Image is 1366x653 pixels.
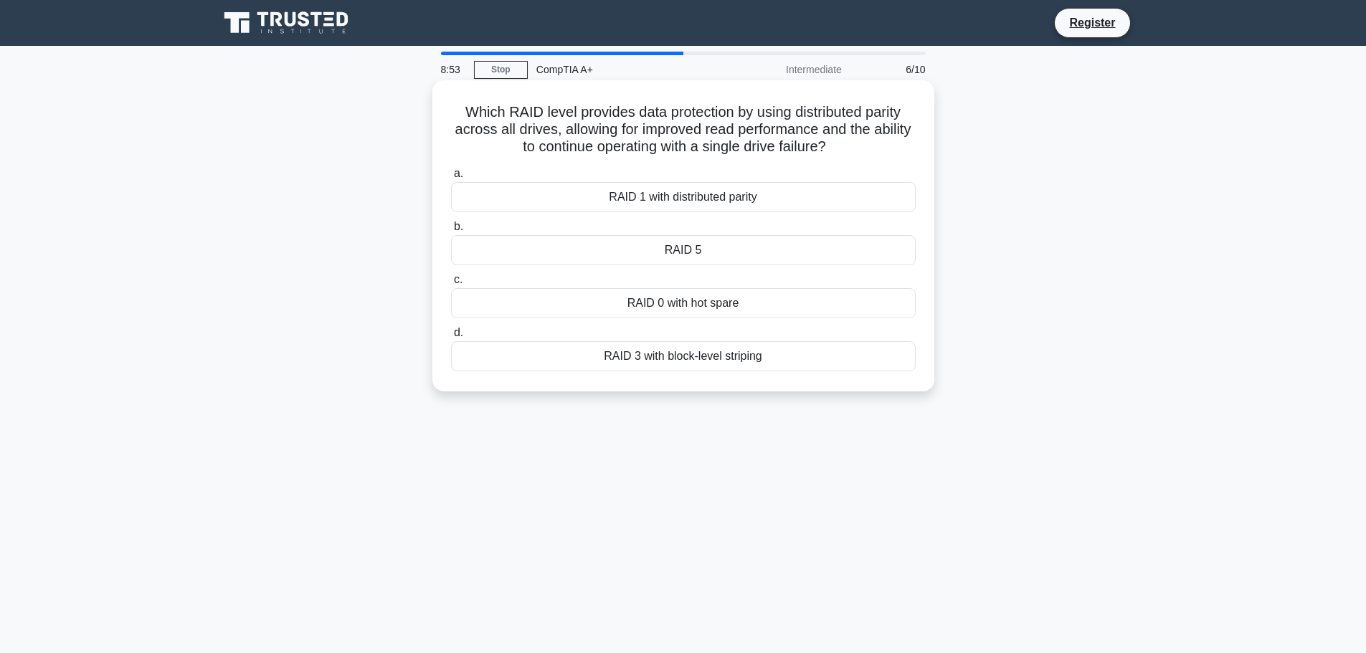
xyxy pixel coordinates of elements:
h5: Which RAID level provides data protection by using distributed parity across all drives, allowing... [450,103,917,156]
span: b. [454,220,463,232]
div: CompTIA A+ [528,55,725,84]
div: Intermediate [725,55,850,84]
span: a. [454,167,463,179]
a: Register [1061,14,1124,32]
div: RAID 3 with block-level striping [451,341,916,371]
div: RAID 5 [451,235,916,265]
div: 8:53 [432,55,474,84]
div: RAID 1 with distributed parity [451,182,916,212]
a: Stop [474,61,528,79]
div: RAID 0 with hot spare [451,288,916,318]
span: c. [454,273,463,285]
div: 6/10 [850,55,934,84]
span: d. [454,326,463,338]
